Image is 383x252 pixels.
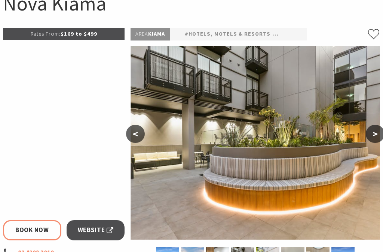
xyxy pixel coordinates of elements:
span: Rates From: [31,30,61,37]
button: < [126,125,145,143]
span: Website [78,225,114,235]
p: $169 to $499 [3,28,125,40]
a: Book Now [3,220,61,240]
a: Website [67,220,125,240]
p: Kiama [131,28,170,40]
a: #Hotels, Motels & Resorts [185,30,270,39]
span: Area [135,30,148,37]
a: #Self Contained [273,30,324,39]
img: Courtyard [131,46,380,240]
